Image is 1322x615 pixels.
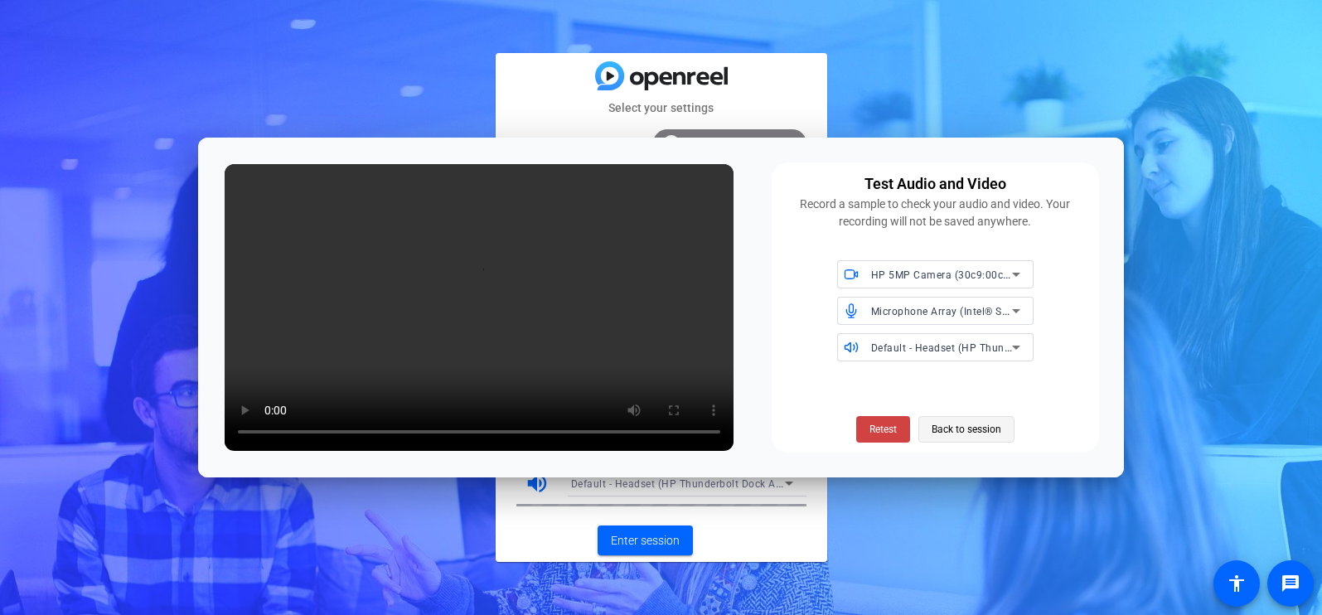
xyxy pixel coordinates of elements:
span: Test your audio and video [683,137,798,148]
span: Retest [869,422,897,437]
button: Back to session [918,416,1015,443]
span: Enter session [611,532,680,550]
img: blue-gradient.svg [595,61,728,90]
mat-icon: accessibility [1227,574,1247,593]
button: Retest [856,416,910,443]
span: Default - Headset (HP Thunderbolt Dock Audio Headset) (03f0:0269) [871,341,1205,354]
span: Microphone Array (Intel® Smart Sound Technology for Digital Microphones) [871,304,1238,317]
mat-icon: volume_up [525,471,550,496]
span: Back to session [932,414,1001,445]
mat-icon: info [661,133,681,153]
div: Test Audio and Video [864,172,1006,196]
mat-card-subtitle: Select your settings [496,99,827,117]
span: Default - Headset (HP Thunderbolt Dock Audio Headset) (03f0:0269) [571,477,905,490]
div: Record a sample to check your audio and video. Your recording will not be saved anywhere. [782,196,1089,230]
span: HP 5MP Camera (30c9:00c1) [871,268,1014,281]
mat-icon: message [1281,574,1300,593]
